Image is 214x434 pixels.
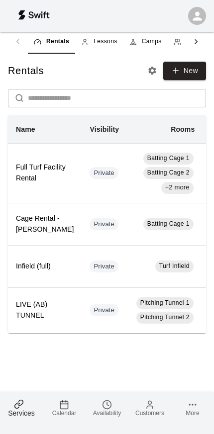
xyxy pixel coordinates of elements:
[90,304,118,316] div: This service is hidden, and can only be accessed via a direct link
[8,64,44,78] h5: Rentals
[128,392,171,424] a: Customers
[140,299,190,306] span: Pitching Tunnel 1
[163,62,206,80] a: New
[90,260,118,272] div: This service is hidden, and can only be accessed via a direct link
[94,37,117,47] span: Lessons
[90,125,119,133] b: Visibility
[147,220,190,227] span: Batting Cage 1
[147,169,190,176] span: Batting Cage 2
[147,155,190,162] span: Batting Cage 1
[8,409,35,417] span: Services
[93,410,121,417] span: Availability
[16,261,74,272] h6: Infield (full)
[161,183,194,192] span: +2 more
[135,410,164,417] span: Customers
[16,213,74,235] h6: Cage Rental - [PERSON_NAME]
[159,262,190,269] span: Turf Infield
[145,63,160,78] button: Rental settings
[52,410,77,417] span: Calendar
[46,37,69,47] span: Rentals
[16,125,35,133] b: Name
[140,314,190,321] span: Pitching Tunnel 2
[90,169,118,178] span: Private
[90,167,118,179] div: This service is hidden, and can only be accessed via a direct link
[90,220,118,229] span: Private
[186,410,199,417] span: More
[90,218,118,230] div: This service is hidden, and can only be accessed via a direct link
[90,262,118,271] span: Private
[142,37,162,47] span: Camps
[171,125,195,133] b: Rooms
[16,162,74,184] h6: Full Turf Facility Rental
[16,299,74,321] h6: LIVE (AB) TUNNEL
[86,392,128,424] a: Availability
[90,306,118,315] span: Private
[171,392,214,424] a: More
[28,30,186,54] div: navigation tabs
[43,392,86,424] a: Calendar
